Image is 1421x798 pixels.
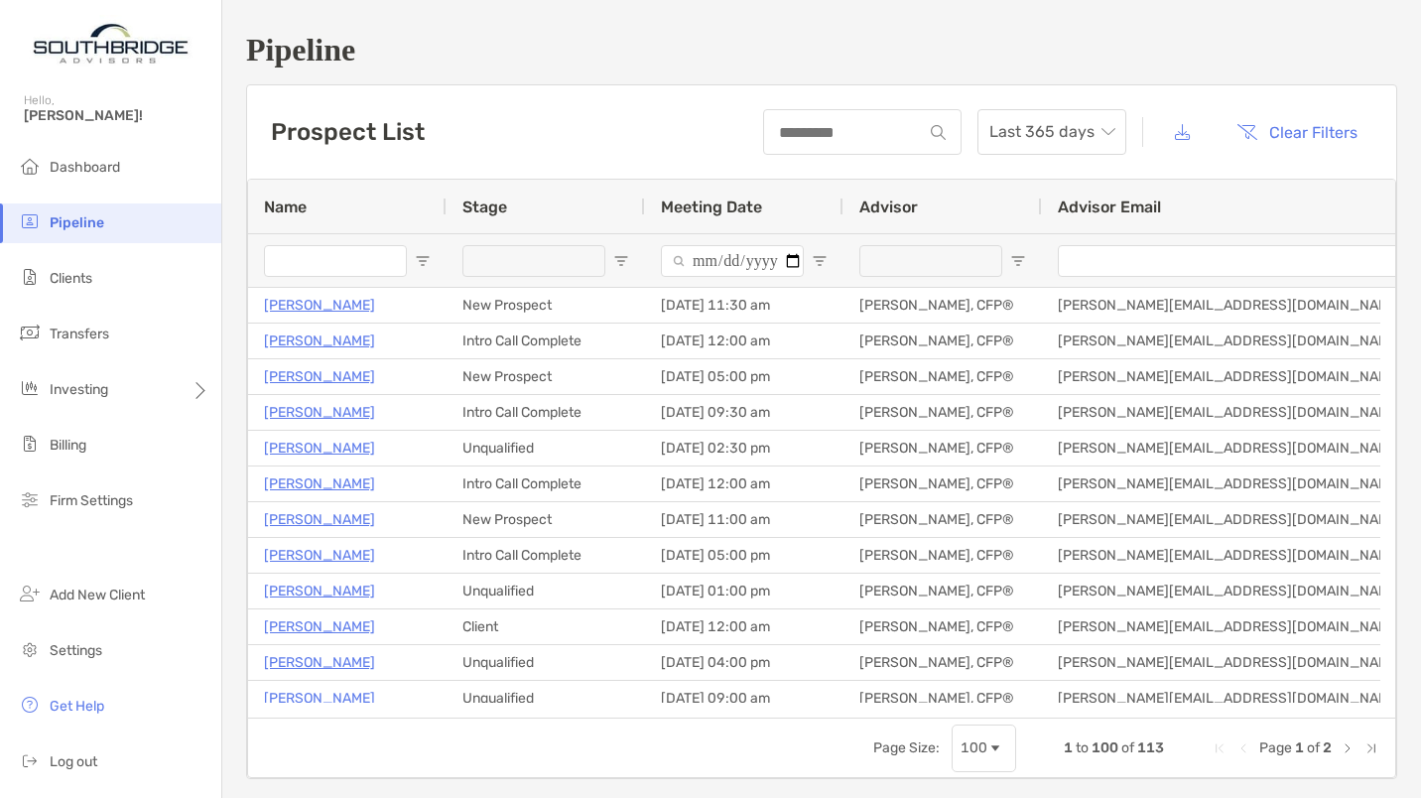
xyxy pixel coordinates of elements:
[447,395,645,430] div: Intro Call Complete
[1212,740,1227,756] div: First Page
[50,437,86,454] span: Billing
[1295,739,1304,756] span: 1
[18,321,42,344] img: transfers icon
[246,32,1397,68] h1: Pipeline
[613,253,629,269] button: Open Filter Menu
[843,502,1042,537] div: [PERSON_NAME], CFP®
[264,686,375,711] a: [PERSON_NAME]
[843,359,1042,394] div: [PERSON_NAME], CFP®
[843,538,1042,573] div: [PERSON_NAME], CFP®
[50,642,102,659] span: Settings
[873,739,940,756] div: Page Size:
[264,507,375,532] a: [PERSON_NAME]
[645,645,843,680] div: [DATE] 04:00 pm
[645,324,843,358] div: [DATE] 12:00 am
[931,125,946,140] img: input icon
[264,364,375,389] a: [PERSON_NAME]
[1363,740,1379,756] div: Last Page
[24,107,209,124] span: [PERSON_NAME]!
[264,400,375,425] a: [PERSON_NAME]
[843,395,1042,430] div: [PERSON_NAME], CFP®
[812,253,828,269] button: Open Filter Menu
[1235,740,1251,756] div: Previous Page
[447,538,645,573] div: Intro Call Complete
[415,253,431,269] button: Open Filter Menu
[843,681,1042,716] div: [PERSON_NAME], CFP®
[989,110,1114,154] span: Last 365 days
[1092,739,1118,756] span: 100
[1076,739,1089,756] span: to
[645,502,843,537] div: [DATE] 11:00 am
[645,466,843,501] div: [DATE] 12:00 am
[447,359,645,394] div: New Prospect
[264,198,307,216] span: Name
[1323,739,1332,756] span: 2
[661,245,804,277] input: Meeting Date Filter Input
[18,265,42,289] img: clients icon
[1121,739,1134,756] span: of
[264,293,375,318] a: [PERSON_NAME]
[1259,739,1292,756] span: Page
[952,725,1016,772] div: Page Size
[1307,739,1320,756] span: of
[18,637,42,661] img: settings icon
[18,693,42,717] img: get-help icon
[661,198,762,216] span: Meeting Date
[271,118,425,146] h3: Prospect List
[50,214,104,231] span: Pipeline
[645,288,843,323] div: [DATE] 11:30 am
[50,698,104,715] span: Get Help
[264,471,375,496] a: [PERSON_NAME]
[18,376,42,400] img: investing icon
[447,431,645,465] div: Unqualified
[18,748,42,772] img: logout icon
[645,538,843,573] div: [DATE] 05:00 pm
[264,543,375,568] a: [PERSON_NAME]
[859,198,918,216] span: Advisor
[18,154,42,178] img: dashboard icon
[18,209,42,233] img: pipeline icon
[843,431,1042,465] div: [PERSON_NAME], CFP®
[843,466,1042,501] div: [PERSON_NAME], CFP®
[50,492,133,509] span: Firm Settings
[18,432,42,456] img: billing icon
[843,574,1042,608] div: [PERSON_NAME], CFP®
[18,582,42,605] img: add_new_client icon
[264,329,375,353] a: [PERSON_NAME]
[264,436,375,461] a: [PERSON_NAME]
[645,574,843,608] div: [DATE] 01:00 pm
[1064,739,1073,756] span: 1
[447,324,645,358] div: Intro Call Complete
[447,466,645,501] div: Intro Call Complete
[264,614,375,639] p: [PERSON_NAME]
[50,326,109,342] span: Transfers
[264,245,407,277] input: Name Filter Input
[1058,198,1161,216] span: Advisor Email
[1010,253,1026,269] button: Open Filter Menu
[1137,739,1164,756] span: 113
[264,650,375,675] a: [PERSON_NAME]
[24,8,197,79] img: Zoe Logo
[1222,110,1372,154] button: Clear Filters
[843,288,1042,323] div: [PERSON_NAME], CFP®
[50,159,120,176] span: Dashboard
[447,574,645,608] div: Unqualified
[1340,740,1356,756] div: Next Page
[843,645,1042,680] div: [PERSON_NAME], CFP®
[843,324,1042,358] div: [PERSON_NAME], CFP®
[645,681,843,716] div: [DATE] 09:00 am
[50,381,108,398] span: Investing
[645,609,843,644] div: [DATE] 12:00 am
[50,587,145,603] span: Add New Client
[447,609,645,644] div: Client
[264,579,375,603] a: [PERSON_NAME]
[645,359,843,394] div: [DATE] 05:00 pm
